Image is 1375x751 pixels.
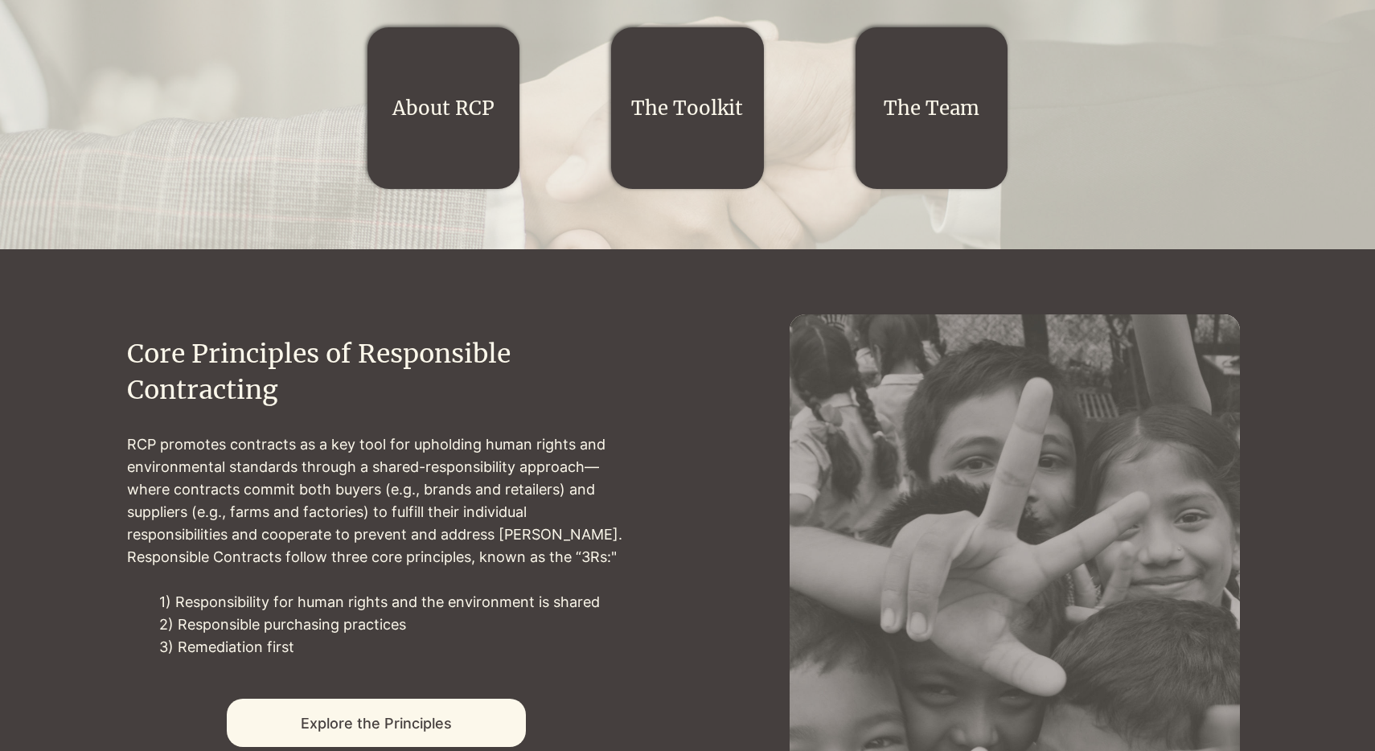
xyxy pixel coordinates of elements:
a: The Toolkit [631,96,743,121]
a: The Team [884,96,979,121]
p: RCP promotes contracts as a key tool for upholding human rights and environmental standards throu... [127,433,626,568]
a: About RCP [392,96,495,121]
span: Explore the Principles [301,715,452,732]
p: 2) Responsible purchasing practices [159,614,626,636]
p: 1) Responsibility for human rights and the environment is shared [159,591,626,614]
h2: Core Principles of Responsible Contracting [127,336,626,408]
p: 3) Remediation first [159,636,626,659]
a: Explore the Principles [227,699,526,747]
